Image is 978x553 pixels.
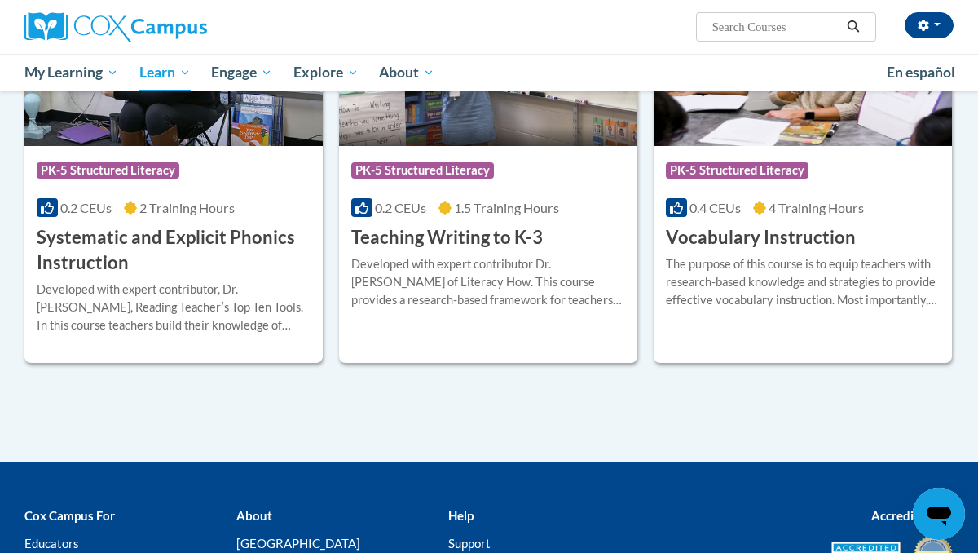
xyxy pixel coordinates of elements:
[769,200,864,215] span: 4 Training Hours
[375,200,426,215] span: 0.2 CEUs
[236,508,272,523] b: About
[876,55,966,90] a: En español
[454,200,559,215] span: 1.5 Training Hours
[293,63,359,82] span: Explore
[24,63,118,82] span: My Learning
[841,17,866,37] button: Search
[448,536,491,551] a: Support
[37,225,311,276] h3: Systematic and Explicit Phonics Instruction
[369,54,446,91] a: About
[666,255,940,309] div: The purpose of this course is to equip teachers with research-based knowledge and strategies to p...
[689,200,741,215] span: 0.4 CEUs
[24,12,318,42] a: Cox Campus
[139,200,235,215] span: 2 Training Hours
[24,508,115,523] b: Cox Campus For
[12,54,966,91] div: Main menu
[913,488,965,540] iframe: Button to launch messaging window
[448,508,474,523] b: Help
[666,162,808,179] span: PK-5 Structured Literacy
[236,536,360,551] a: [GEOGRAPHIC_DATA]
[351,162,494,179] span: PK-5 Structured Literacy
[871,508,954,523] b: Accreditations
[14,54,129,91] a: My Learning
[666,225,856,250] h3: Vocabulary Instruction
[37,162,179,179] span: PK-5 Structured Literacy
[24,536,79,551] a: Educators
[200,54,283,91] a: Engage
[60,200,112,215] span: 0.2 CEUs
[283,54,369,91] a: Explore
[129,54,201,91] a: Learn
[37,281,311,334] div: Developed with expert contributor, Dr. [PERSON_NAME], Reading Teacherʹs Top Ten Tools. In this co...
[905,12,954,38] button: Account Settings
[887,64,955,81] span: En español
[711,17,841,37] input: Search Courses
[379,63,434,82] span: About
[139,63,191,82] span: Learn
[24,12,207,42] img: Cox Campus
[211,63,272,82] span: Engage
[351,255,625,309] div: Developed with expert contributor Dr. [PERSON_NAME] of Literacy How. This course provides a resea...
[351,225,543,250] h3: Teaching Writing to K-3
